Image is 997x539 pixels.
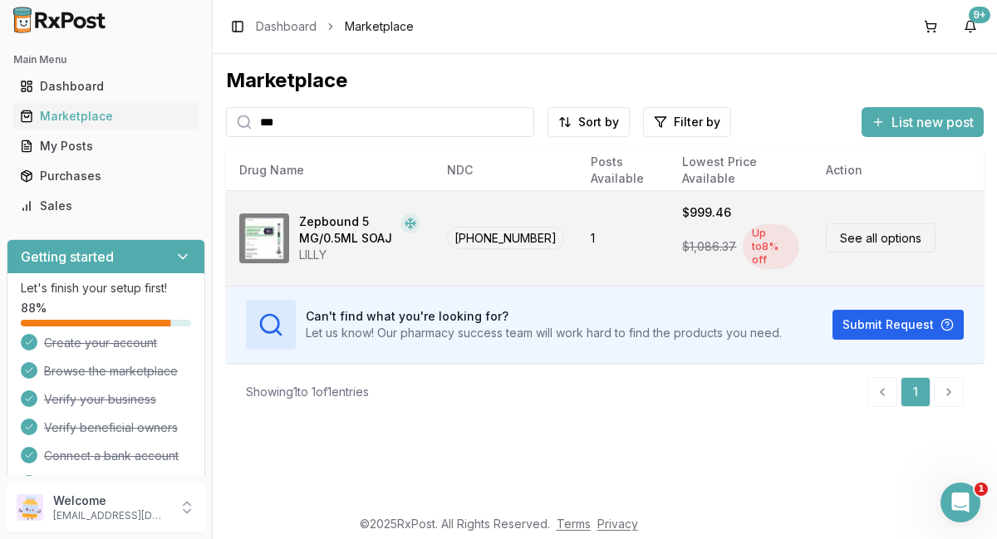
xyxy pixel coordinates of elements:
[44,335,157,351] span: Create your account
[20,78,192,95] div: Dashboard
[7,133,205,159] button: My Posts
[7,193,205,219] button: Sales
[867,377,964,407] nav: pagination
[21,247,114,267] h3: Getting started
[44,419,178,436] span: Verify beneficial owners
[20,138,192,154] div: My Posts
[548,107,630,137] button: Sort by
[13,71,199,101] a: Dashboard
[13,161,199,191] a: Purchases
[577,150,669,190] th: Posts Available
[7,73,205,100] button: Dashboard
[13,191,199,221] a: Sales
[901,377,931,407] a: 1
[239,213,289,263] img: Zepbound 5 MG/0.5ML SOAJ
[44,363,178,380] span: Browse the marketplace
[941,483,980,522] iframe: Intercom live chat
[306,308,782,325] h3: Can't find what you're looking for?
[299,247,420,263] div: LILLY
[226,150,434,190] th: Drug Name
[256,18,317,35] a: Dashboard
[17,494,43,521] img: User avatar
[891,112,974,132] span: List new post
[643,107,731,137] button: Filter by
[957,13,984,40] button: 9+
[7,103,205,130] button: Marketplace
[53,492,169,509] p: Welcome
[345,18,414,35] span: Marketplace
[13,53,199,66] h2: Main Menu
[256,18,414,35] nav: breadcrumb
[21,280,191,296] p: Let's finish your setup first!
[44,448,179,464] span: Connect a bank account
[969,7,990,23] div: 9+
[20,108,192,125] div: Marketplace
[434,150,577,190] th: NDC
[21,300,47,316] span: 88 %
[826,223,936,252] a: See all options
[7,163,205,189] button: Purchases
[975,483,988,496] span: 1
[246,384,369,400] div: Showing 1 to 1 of 1 entries
[682,238,736,255] span: $1,086.37
[577,190,669,286] td: 1
[682,204,731,221] div: $999.46
[597,517,638,531] a: Privacy
[20,198,192,214] div: Sales
[862,115,984,132] a: List new post
[674,114,720,130] span: Filter by
[13,101,199,131] a: Marketplace
[813,150,984,190] th: Action
[557,517,591,531] a: Terms
[306,325,782,341] p: Let us know! Our pharmacy success team will work hard to find the products you need.
[13,131,199,161] a: My Posts
[743,224,799,269] div: Up to 8 % off
[7,7,113,33] img: RxPost Logo
[578,114,619,130] span: Sort by
[862,107,984,137] button: List new post
[447,227,564,249] span: [PHONE_NUMBER]
[44,391,156,408] span: Verify your business
[669,150,813,190] th: Lowest Price Available
[20,168,192,184] div: Purchases
[226,67,984,94] div: Marketplace
[832,310,964,340] button: Submit Request
[53,509,169,522] p: [EMAIL_ADDRESS][DOMAIN_NAME]
[299,213,394,247] div: Zepbound 5 MG/0.5ML SOAJ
